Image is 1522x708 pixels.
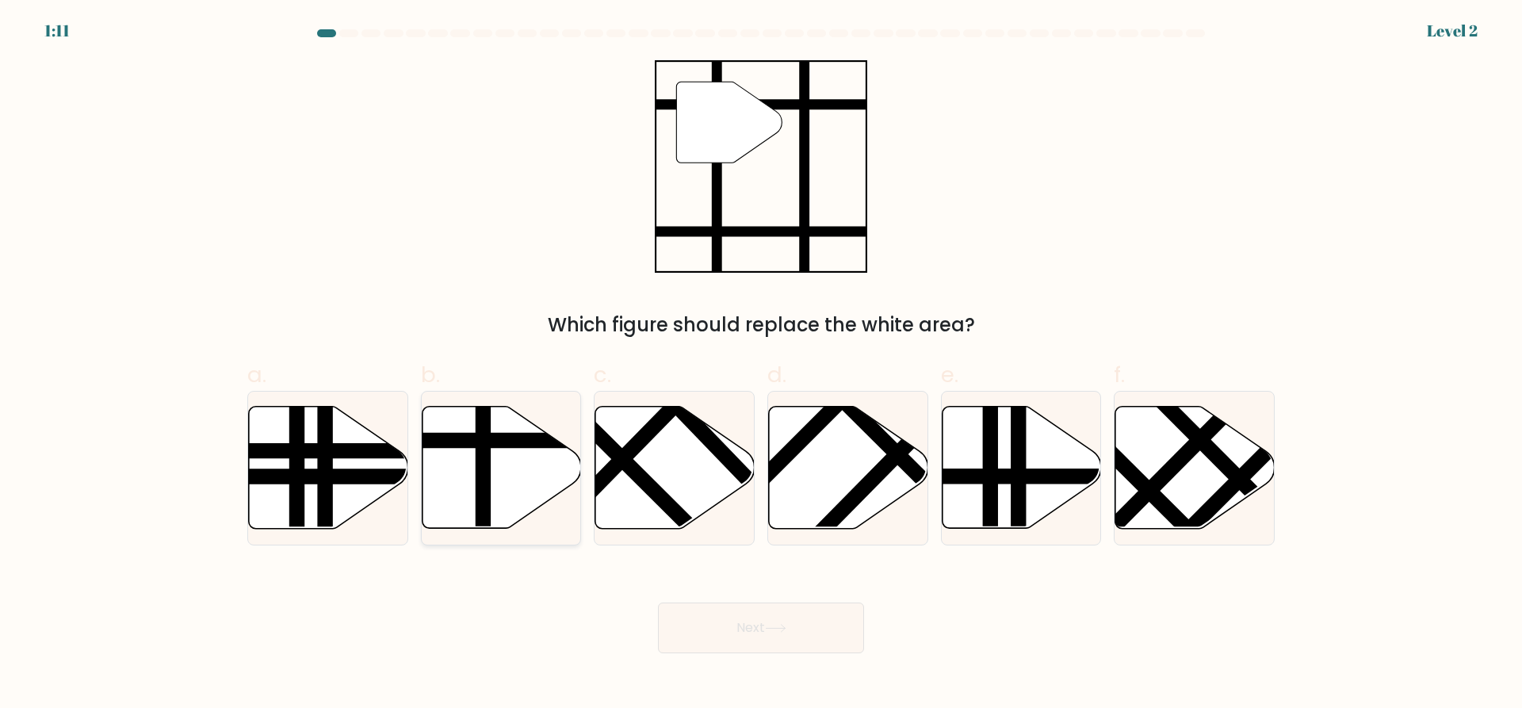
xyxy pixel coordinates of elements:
div: 1:11 [44,19,70,43]
span: f. [1114,359,1125,390]
span: c. [594,359,611,390]
span: b. [421,359,440,390]
span: d. [767,359,786,390]
span: e. [941,359,958,390]
div: Level 2 [1427,19,1478,43]
div: Which figure should replace the white area? [257,311,1265,339]
button: Next [658,603,864,653]
span: a. [247,359,266,390]
g: " [676,82,782,163]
